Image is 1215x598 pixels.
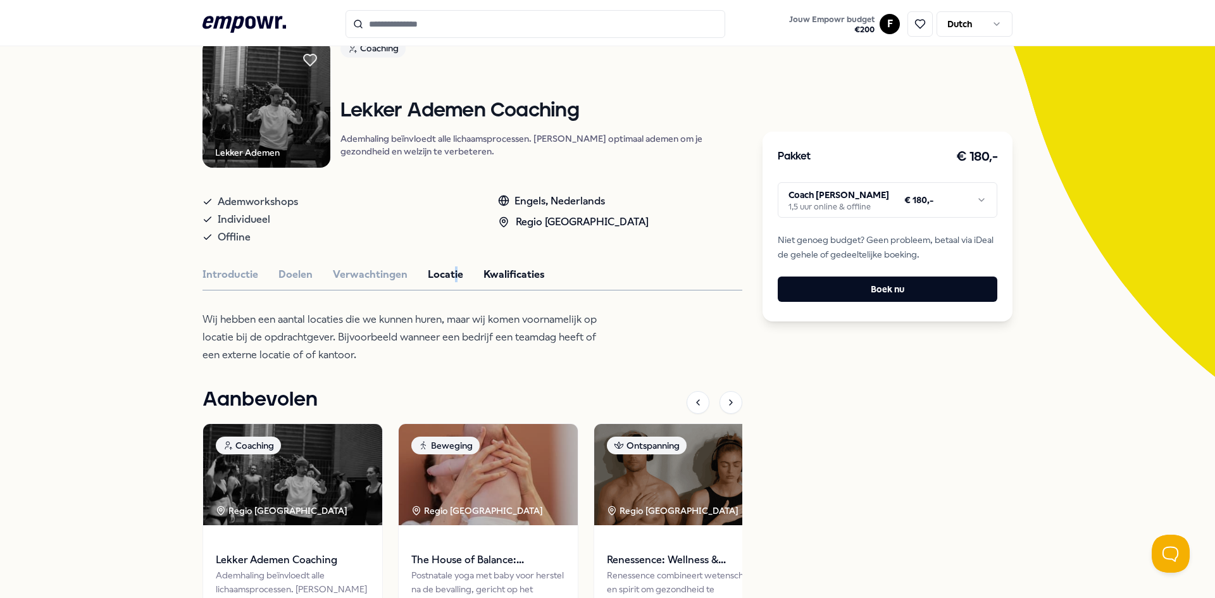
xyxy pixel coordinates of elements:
span: Jouw Empowr budget [789,15,875,25]
span: Renessence: Wellness & Mindfulness [607,552,761,568]
div: Coaching [340,40,406,58]
span: Individueel [218,211,270,228]
span: € 200 [789,25,875,35]
a: Jouw Empowr budget€200 [784,11,880,37]
img: package image [203,424,382,525]
input: Search for products, categories or subcategories [346,10,725,38]
div: Regio [GEOGRAPHIC_DATA] [498,214,649,230]
img: package image [594,424,773,525]
div: Lekker Ademen [215,146,280,159]
div: Regio [GEOGRAPHIC_DATA] [607,504,740,518]
button: Boek nu [778,277,997,302]
button: Doelen [278,266,313,283]
div: Regio [GEOGRAPHIC_DATA] [216,504,349,518]
div: Engels, Nederlands [498,193,649,209]
div: Ontspanning [607,437,687,454]
span: Offline [218,228,251,246]
h1: Aanbevolen [202,384,318,416]
button: F [880,14,900,34]
button: Verwachtingen [333,266,408,283]
button: Locatie [428,266,463,283]
button: Introductie [202,266,258,283]
span: Lekker Ademen Coaching [216,552,370,568]
img: package image [399,424,578,525]
button: Kwalificaties [483,266,545,283]
h1: Lekker Ademen Coaching [340,100,742,122]
span: The House of Balance: Postnatale yoga [411,552,565,568]
div: Regio [GEOGRAPHIC_DATA] [411,504,545,518]
button: Jouw Empowr budget€200 [787,12,877,37]
span: Niet genoeg budget? Geen probleem, betaal via iDeal de gehele of gedeeltelijke boeking. [778,233,997,261]
h3: € 180,- [956,147,998,167]
span: Ademworkshops [218,193,298,211]
div: Coaching [216,437,281,454]
h3: Pakket [778,149,811,165]
p: Ademhaling beïnvloedt alle lichaamsprocessen. [PERSON_NAME] optimaal ademen om je gezondheid en w... [340,132,742,158]
p: Wij hebben een aantal locaties die we kunnen huren, maar wij komen voornamelijk op locatie bij de... [202,311,614,364]
img: Product Image [202,40,330,168]
iframe: Help Scout Beacon - Open [1152,535,1190,573]
div: Beweging [411,437,480,454]
a: Coaching [340,40,742,62]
